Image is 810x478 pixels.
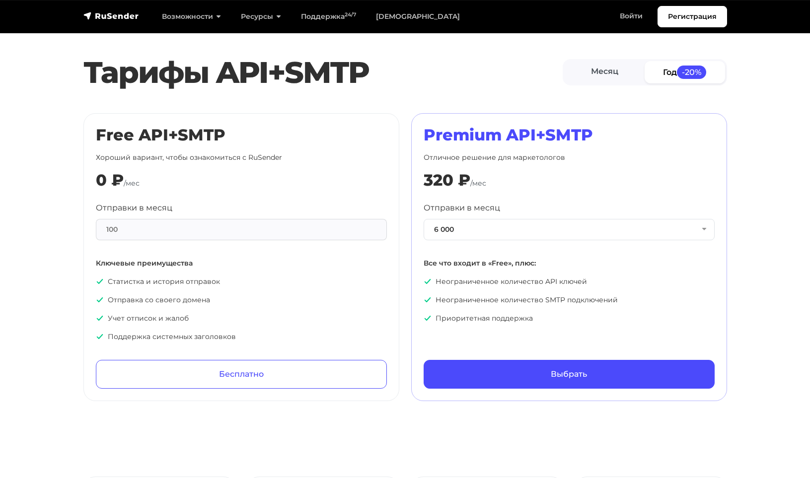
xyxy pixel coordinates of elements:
a: Год [645,61,725,83]
label: Отправки в месяц [424,202,500,214]
p: Хороший вариант, чтобы ознакомиться с RuSender [96,152,387,163]
button: 6 000 [424,219,715,240]
p: Отличное решение для маркетологов [424,152,715,163]
sup: 24/7 [345,11,356,18]
h2: Тарифы API+SMTP [83,55,563,90]
span: /мес [124,179,140,188]
span: /мес [470,179,486,188]
a: Ресурсы [231,6,291,27]
img: icon-ok.svg [424,277,432,285]
p: Неограниченное количество API ключей [424,276,715,287]
img: RuSender [83,11,139,21]
a: Месяц [565,61,645,83]
p: Учет отписок и жалоб [96,313,387,324]
p: Статистка и история отправок [96,276,387,287]
a: Бесплатно [96,360,387,389]
img: icon-ok.svg [424,314,432,322]
p: Ключевые преимущества [96,258,387,269]
a: Возможности [152,6,231,27]
p: Неограниченное количество SMTP подключений [424,295,715,305]
p: Поддержка системных заголовков [96,332,387,342]
img: icon-ok.svg [96,314,104,322]
label: Отправки в месяц [96,202,172,214]
a: Выбрать [424,360,715,389]
h2: Free API+SMTP [96,126,387,144]
p: Отправка со своего домена [96,295,387,305]
p: Все что входит в «Free», плюс: [424,258,715,269]
img: icon-ok.svg [424,296,432,304]
a: [DEMOGRAPHIC_DATA] [366,6,470,27]
a: Регистрация [658,6,727,27]
h2: Premium API+SMTP [424,126,715,144]
span: -20% [677,66,707,79]
p: Приоритетная поддержка [424,313,715,324]
div: 320 ₽ [424,171,470,190]
img: icon-ok.svg [96,333,104,341]
img: icon-ok.svg [96,296,104,304]
a: Поддержка24/7 [291,6,366,27]
a: Войти [610,6,653,26]
div: 0 ₽ [96,171,124,190]
img: icon-ok.svg [96,277,104,285]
